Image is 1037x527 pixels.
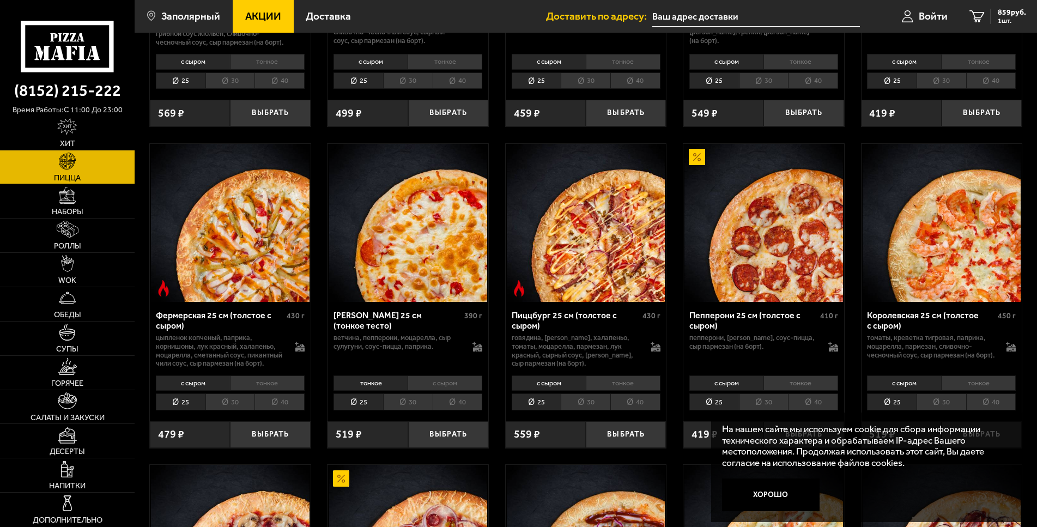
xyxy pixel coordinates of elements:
[867,375,941,391] li: с сыром
[254,72,305,89] li: 40
[336,429,362,440] span: 519 ₽
[156,375,230,391] li: с сыром
[51,379,83,387] span: Горячее
[763,100,844,126] button: Выбрать
[49,482,86,490] span: Напитки
[52,208,83,216] span: Наборы
[652,7,860,27] input: Ваш адрес доставки
[966,393,1016,410] li: 40
[917,393,966,410] li: 30
[156,334,284,368] p: цыпленок копченый, паприка, корнишоны, лук красный, халапеньо, моцарелла, сметанный соус, пикантн...
[692,108,718,119] span: 549 ₽
[586,54,660,69] li: тонкое
[917,72,966,89] li: 30
[514,429,540,440] span: 559 ₽
[941,375,1016,391] li: тонкое
[512,310,640,331] div: Пиццбург 25 см (толстое с сыром)
[689,393,739,410] li: 25
[788,393,838,410] li: 40
[156,54,230,69] li: с сыром
[788,72,838,89] li: 40
[506,144,666,302] a: Острое блюдоПиццбург 25 см (толстое с сыром)
[942,100,1022,126] button: Выбрать
[151,144,309,302] img: Фермерская 25 см (толстое с сыром)
[998,311,1016,320] span: 450 г
[763,54,838,69] li: тонкое
[383,72,433,89] li: 30
[739,393,789,410] li: 30
[433,72,483,89] li: 40
[254,393,305,410] li: 40
[50,447,85,456] span: Десерты
[230,54,305,69] li: тонкое
[689,334,817,351] p: пепперони, [PERSON_NAME], соус-пицца, сыр пармезан (на борт).
[561,393,610,410] li: 30
[156,310,284,331] div: Фермерская 25 см (толстое с сыром)
[54,174,81,182] span: Пицца
[512,375,586,391] li: с сыром
[54,242,81,250] span: Роллы
[586,421,666,448] button: Выбрать
[230,100,310,126] button: Выбрать
[33,516,102,524] span: Дополнительно
[336,108,362,119] span: 499 ₽
[998,17,1026,24] span: 1 шт.
[512,334,640,368] p: говядина, [PERSON_NAME], халапеньо, томаты, моцарелла, пармезан, лук красный, сырный соус, [PERSO...
[867,310,995,331] div: Королевская 25 см (толстое с сыром)
[328,144,488,302] a: Прошутто Формаджио 25 см (тонкое тесто)
[869,108,895,119] span: 419 ₽
[511,280,527,296] img: Острое блюдо
[306,11,351,21] span: Доставка
[722,423,1005,468] p: На нашем сайте мы используем cookie для сбора информации технического характера и обрабатываем IP...
[205,393,255,410] li: 30
[158,429,184,440] span: 479 ₽
[863,144,1021,302] img: Королевская 25 см (толстое с сыром)
[739,72,789,89] li: 30
[333,54,408,69] li: с сыром
[941,54,1016,69] li: тонкое
[287,311,305,320] span: 430 г
[586,100,666,126] button: Выбрать
[512,393,561,410] li: 25
[966,72,1016,89] li: 40
[408,54,482,69] li: тонкое
[998,9,1026,16] span: 859 руб.
[230,421,310,448] button: Выбрать
[230,375,305,391] li: тонкое
[867,334,995,360] p: томаты, креветка тигровая, паприка, моцарелла, пармезан, сливочно-чесночный соус, сыр пармезан (н...
[689,54,763,69] li: с сыром
[54,311,81,319] span: Обеды
[763,375,838,391] li: тонкое
[820,311,838,320] span: 410 г
[722,478,819,511] button: Хорошо
[333,310,462,331] div: [PERSON_NAME] 25 см (тонкое тесто)
[408,375,482,391] li: с сыром
[689,72,739,89] li: 25
[56,345,78,353] span: Супы
[862,144,1022,302] a: Королевская 25 см (толстое с сыром)
[60,140,75,148] span: Хит
[689,375,763,391] li: с сыром
[642,311,660,320] span: 430 г
[408,100,488,126] button: Выбрать
[512,54,586,69] li: с сыром
[919,11,948,21] span: Войти
[333,334,462,351] p: ветчина, пепперони, моцарелла, сыр сулугуни, соус-пицца, паприка.
[58,276,76,284] span: WOK
[610,393,660,410] li: 40
[683,144,844,302] a: АкционныйПепперони 25 см (толстое с сыром)
[867,72,917,89] li: 25
[867,393,917,410] li: 25
[333,375,408,391] li: тонкое
[610,72,660,89] li: 40
[514,108,540,119] span: 459 ₽
[689,149,705,165] img: Акционный
[867,54,941,69] li: с сыром
[156,393,205,410] li: 25
[245,11,281,21] span: Акции
[507,144,665,302] img: Пиццбург 25 см (толстое с сыром)
[684,144,842,302] img: Пепперони 25 см (толстое с сыром)
[333,393,383,410] li: 25
[464,311,482,320] span: 390 г
[333,72,383,89] li: 25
